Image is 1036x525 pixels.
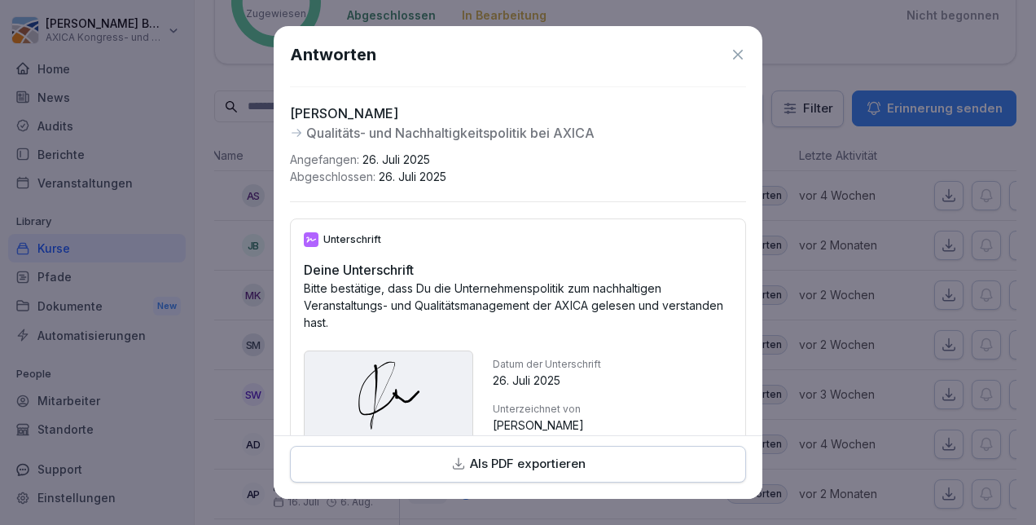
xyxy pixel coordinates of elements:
[362,152,430,166] span: 26. Juli 2025
[470,455,586,474] p: Als PDF exportieren
[290,42,376,67] h1: Antworten
[493,402,601,417] p: Unterzeichnet von
[311,358,466,433] img: dfqtdw6bq6xehws4ghfaabsi.svg
[304,280,732,331] p: Bitte bestätige, dass Du die Unternehmenspolitik zum nachhaltigen Veranstaltungs- und Qualitätsma...
[493,372,601,389] p: 26. Juli 2025
[290,168,446,185] p: Abgeschlossen :
[290,151,446,168] p: Angefangen :
[493,357,601,372] p: Datum der Unterschrift
[323,232,381,247] p: Unterschrift
[306,123,595,143] p: Qualitäts- und Nachhaltigkeitspolitik bei AXICA
[493,417,601,434] p: [PERSON_NAME]
[379,170,446,183] span: 26. Juli 2025
[290,104,595,123] p: [PERSON_NAME]
[290,446,746,483] button: Als PDF exportieren
[304,260,732,280] h2: Deine Unterschrift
